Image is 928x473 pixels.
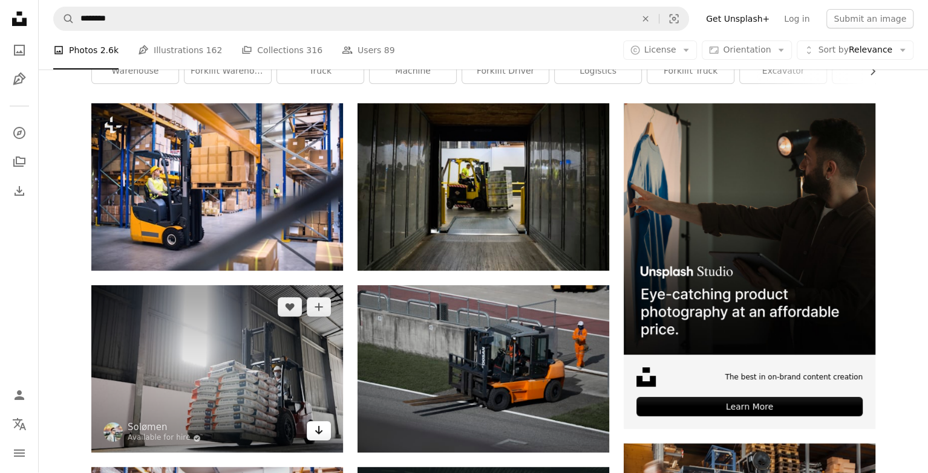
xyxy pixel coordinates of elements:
a: logistics [555,60,641,84]
a: machine [370,60,456,84]
span: License [644,45,676,55]
a: man carrying box using fork liftr [358,182,609,193]
button: License [623,41,698,60]
a: forklift warehouse [185,60,271,84]
span: Orientation [723,45,771,55]
a: Young workers working together. Woman forklift driver and a man in a warehouse. [91,182,343,193]
a: Illustrations [7,68,31,92]
img: file-1715714098234-25b8b4e9d8faimage [624,104,875,355]
a: Download History [7,179,31,204]
a: a forklift driving down a road next to a fence [358,364,609,375]
div: Learn More [636,397,863,417]
form: Find visuals sitewide [53,7,689,31]
button: Search Unsplash [54,8,74,31]
button: Submit an image [826,10,913,29]
a: Collections 316 [241,31,322,70]
a: Log in [777,10,817,29]
button: Like [278,298,302,317]
a: excavator [740,60,826,84]
a: Explore [7,121,31,146]
a: The best in on-brand content creationLearn More [624,104,875,430]
span: Relevance [818,45,892,57]
a: Users 89 [342,31,395,70]
a: truck [277,60,364,84]
a: Download [307,422,331,441]
img: Go to Solømen's profile [103,423,123,442]
button: Language [7,413,31,437]
button: Menu [7,442,31,466]
button: Visual search [659,8,688,31]
span: 316 [306,44,322,57]
a: forklift truck [647,60,734,84]
a: Photos [7,39,31,63]
a: Get Unsplash+ [699,10,777,29]
a: forklift driver [462,60,549,84]
button: scroll list to the right [861,60,875,84]
a: Collections [7,150,31,175]
button: Sort byRelevance [797,41,913,60]
span: 162 [206,44,223,57]
img: man carrying box using fork liftr [358,104,609,271]
a: Solømen [128,422,201,434]
span: The best in on-brand content creation [725,373,863,383]
a: Available for hire [128,434,201,443]
a: a forklift with a stack of boxes on top of it [91,364,343,375]
img: file-1631678316303-ed18b8b5cb9cimage [636,368,656,387]
a: Log in / Sign up [7,384,31,408]
span: Sort by [818,45,848,55]
a: warehouse [92,60,178,84]
span: 89 [384,44,395,57]
img: Young workers working together. Woman forklift driver and a man in a warehouse. [91,104,343,271]
button: Orientation [702,41,792,60]
img: a forklift driving down a road next to a fence [358,286,609,453]
button: Add to Collection [307,298,331,317]
button: Clear [632,8,659,31]
a: Home — Unsplash [7,7,31,34]
img: a forklift with a stack of boxes on top of it [91,286,343,453]
a: Illustrations 162 [138,31,222,70]
a: crane [832,60,919,84]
